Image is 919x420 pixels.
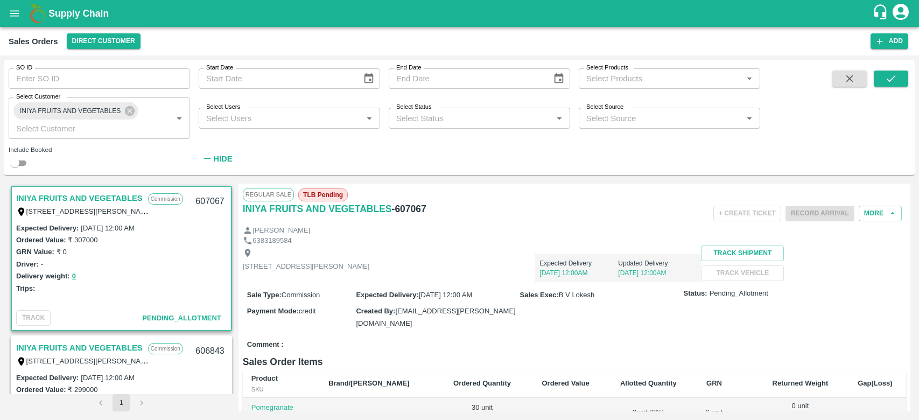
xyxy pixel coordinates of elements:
[247,307,299,315] label: Payment Mode :
[68,386,97,394] label: ₹ 299000
[328,379,409,387] b: Brand/[PERSON_NAME]
[148,193,183,205] p: Commission
[68,236,97,244] label: ₹ 307000
[26,356,153,365] label: [STREET_ADDRESS][PERSON_NAME]
[243,201,392,216] a: INIYA FRUITS AND VEGETABLES
[785,208,854,217] span: Please dispatch the trip before ending
[202,111,359,125] input: Select Users
[742,72,756,86] button: Open
[16,248,54,256] label: GRN Value:
[742,111,756,125] button: Open
[706,379,722,387] b: GRN
[13,106,127,117] span: INIYA FRUITS AND VEGETABLES
[396,64,421,72] label: End Date
[81,374,134,382] label: [DATE] 12:00 AM
[359,68,379,89] button: Choose date
[620,379,677,387] b: Allotted Quantity
[9,145,190,155] div: Include Booked
[251,403,311,413] p: Pomegranate
[16,272,70,280] label: Delivery weight:
[392,201,426,216] h6: - 607067
[199,68,354,89] input: Start Date
[251,384,311,394] div: SKU
[16,64,32,72] label: SO ID
[247,291,282,299] label: Sale Type :
[356,307,395,315] label: Created By :
[586,64,628,72] label: Select Products
[773,379,829,387] b: Returned Weight
[684,289,707,299] label: Status:
[27,3,48,24] img: logo
[189,339,230,364] div: 606843
[16,260,39,268] label: Driver:
[586,103,623,111] label: Select Source
[299,307,316,315] span: credit
[582,72,739,86] input: Select Products
[871,33,908,49] button: Add
[549,68,569,89] button: Choose date
[41,260,43,268] label: -
[282,291,320,299] span: Commission
[16,386,66,394] label: Ordered Value:
[16,236,66,244] label: Ordered Value:
[618,268,697,278] p: [DATE] 12:00AM
[453,379,511,387] b: Ordered Quantity
[539,268,618,278] p: [DATE] 12:00AM
[16,93,60,101] label: Select Customer
[251,374,278,382] b: Product
[618,258,697,268] p: Updated Delivery
[539,258,618,268] p: Expected Delivery
[389,68,544,89] input: End Date
[243,262,370,272] p: [STREET_ADDRESS][PERSON_NAME]
[858,379,892,387] b: Gap(Loss)
[243,354,906,369] h6: Sales Order Items
[81,224,134,232] label: [DATE] 12:00 AM
[16,191,143,205] a: INIYA FRUITS AND VEGETABLES
[90,394,152,411] nav: pagination navigation
[16,284,35,292] label: Trips:
[72,270,76,283] button: 0
[26,207,153,215] label: [STREET_ADDRESS][PERSON_NAME]
[582,111,739,125] input: Select Source
[206,103,240,111] label: Select Users
[252,236,291,246] p: 6383189584
[542,379,589,387] b: Ordered Value
[172,111,186,125] button: Open
[16,224,79,232] label: Expected Delivery :
[213,155,232,163] strong: Hide
[16,374,79,382] label: Expected Delivery :
[142,314,221,322] span: Pending_Allotment
[189,189,230,214] div: 607067
[2,1,27,26] button: open drawer
[520,291,559,299] label: Sales Exec :
[298,188,348,201] span: TLB Pending
[16,341,143,355] a: INIYA FRUITS AND VEGETABLES
[396,103,432,111] label: Select Status
[243,188,294,201] span: Regular Sale
[12,121,155,135] input: Select Customer
[891,2,910,25] div: account of current user
[710,289,768,299] span: Pending_Allotment
[392,111,549,125] input: Select Status
[9,34,58,48] div: Sales Orders
[67,33,141,49] button: Select DC
[13,102,138,120] div: INIYA FRUITS AND VEGETABLES
[419,291,472,299] span: [DATE] 12:00 AM
[199,150,235,168] button: Hide
[48,6,872,21] a: Supply Chain
[356,307,515,327] span: [EMAIL_ADDRESS][PERSON_NAME][DOMAIN_NAME]
[552,111,566,125] button: Open
[701,246,784,261] button: Track Shipment
[148,343,183,354] p: Commission
[206,64,233,72] label: Start Date
[252,226,310,236] p: [PERSON_NAME]
[48,8,109,19] b: Supply Chain
[247,340,284,350] label: Comment :
[559,291,595,299] span: B V Lokesh
[113,394,130,411] button: page 1
[859,206,902,221] button: More
[356,291,418,299] label: Expected Delivery :
[57,248,67,256] label: ₹ 0
[9,68,190,89] input: Enter SO ID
